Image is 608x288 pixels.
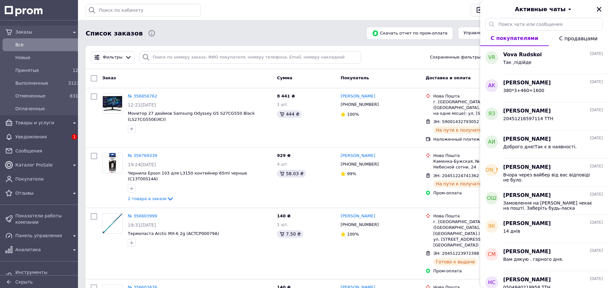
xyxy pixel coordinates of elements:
[277,75,292,80] span: Сумма
[15,67,65,74] span: Принятые
[503,136,551,143] span: [PERSON_NAME]
[503,257,563,262] span: Вам дякую . гарного дня.
[277,222,289,227] span: 1 шт.
[341,213,375,219] a: [PERSON_NAME]
[498,5,590,13] button: Активные чаты
[102,213,123,234] a: Фото товару
[128,214,157,218] a: № 356603999
[433,153,522,159] div: Нова Пошта
[15,80,65,86] span: Выполненные
[15,54,78,61] span: Новые
[433,99,522,117] div: г. [GEOGRAPHIC_DATA] ([GEOGRAPHIC_DATA].), №387 (до 30 кг на одне місце): ул. [STREET_ADDRESS]
[515,5,566,13] span: Активные чаты
[15,269,68,282] span: Инструменты вебмастера и SEO
[471,167,513,174] span: [PERSON_NAME]
[339,100,380,109] div: [PHONE_NUMBER]
[15,105,78,112] span: Оплаченные
[15,148,78,154] span: Сообщения
[277,230,303,238] div: 7.50 ₴
[128,162,156,167] span: 19:24[DATE]
[86,29,143,38] span: Список заказов
[503,172,594,183] span: Вчора через вайбер від вас відповіді не було.
[480,74,608,102] button: АК[PERSON_NAME][DATE]380*3+460=1600
[426,75,471,80] span: Доставка и оплата
[15,29,68,35] span: Заказы
[503,107,551,115] span: [PERSON_NAME]
[488,82,495,90] span: АК
[347,171,356,176] span: 99%
[480,102,608,130] button: ЯЗ[PERSON_NAME][DATE]20451216597114 ТТН
[503,60,532,65] span: Так ,підійде
[433,136,522,142] div: Наложенный платеж
[503,276,551,284] span: [PERSON_NAME]
[590,107,603,113] span: [DATE]
[485,18,603,31] input: Поиск чата или сообщения
[128,171,247,182] a: Чернила Epson 103 для L3150 контейнер 65ml черные (C13T00S14A)
[480,159,608,187] button: [PERSON_NAME][PERSON_NAME][DATE]Вчора через вайбер від вас відповіді не було.
[433,126,491,134] div: На пути к получателю
[503,144,577,149] span: Доброго дня!Так є в наявності.
[128,196,166,201] span: 2 товара в заказе
[458,27,519,39] button: Управление статусами
[341,153,375,159] a: [PERSON_NAME]
[366,27,453,40] button: Скачать отчет по пром-оплате
[480,46,608,74] button: VRVova Rudskoi[DATE]Так ,підійде
[480,187,608,215] button: ОШ[PERSON_NAME][DATE]Замовлення на [PERSON_NAME] чекає на пошті. Заберіть будь-ласка посилку доки...
[433,119,479,124] span: ЭН: 59001432793052
[339,221,380,229] div: [PHONE_NUMBER]
[590,164,603,169] span: [DATE]
[433,159,522,170] div: Каменка-Бужская, №1 (до 30 кг): ул. Небесной сотни, 24
[487,195,496,202] span: ОШ
[503,229,520,234] span: 14 днів
[503,200,594,211] span: Замовлення на [PERSON_NAME] чекає на пошті. Заберіть будь-ласка посилку доки не вийшов термін збе...
[339,160,380,168] div: [PHONE_NUMBER]
[491,35,538,41] span: С покупателями
[480,31,549,46] button: С покупателями
[590,79,603,85] span: [DATE]
[433,180,491,188] div: На пути к получателю
[15,42,78,48] span: Все
[128,94,157,98] a: № 356856762
[15,134,68,140] span: Уведомления
[73,68,78,73] span: 12
[103,54,123,60] span: Фильтры
[480,130,608,159] button: АИ[PERSON_NAME][DATE]Доброго дня!Так є в наявності.
[86,4,201,17] input: Поиск по кабинету
[277,94,295,98] span: 8 441 ₴
[347,232,359,237] span: 100%
[15,246,68,253] span: Аналитика
[488,223,495,230] span: ЯК
[590,248,603,253] span: [DATE]
[15,176,78,182] span: Покупатели
[347,112,359,117] span: 100%
[488,110,495,118] span: ЯЗ
[503,220,551,227] span: [PERSON_NAME]
[488,138,496,146] span: АИ
[128,231,219,236] a: Термопаста Arctic MX-6 2g (ACTCP00079A)
[341,75,369,80] span: Покупатель
[341,93,375,99] a: [PERSON_NAME]
[70,93,78,98] span: 831
[590,136,603,141] span: [DATE]
[433,251,479,256] span: ЭН: 20451223972398
[15,279,33,284] span: Скрыть
[549,31,608,46] button: С продавцами
[102,75,116,80] span: Заказ
[15,120,68,126] span: Товары и услуги
[503,79,551,87] span: [PERSON_NAME]
[559,35,597,42] span: С продавцами
[128,111,255,122] a: Монитор 27 дюймов Samsung Odyssey G5 S27CG550 Black (LS27CG550EIXCI)
[277,214,291,218] span: 140 ₴
[15,213,78,225] span: Показатели работы компании
[503,248,551,255] span: [PERSON_NAME]
[590,276,603,282] span: [DATE]
[433,219,522,248] div: г. [GEOGRAPHIC_DATA] ([GEOGRAPHIC_DATA], [GEOGRAPHIC_DATA].), Почтомат №5288: ул. [STREET_ADDRESS...
[103,96,122,111] img: Фото товару
[433,173,479,178] span: ЭН: 20451224741362
[480,243,608,271] button: СМ[PERSON_NAME][DATE]Вам дякую . гарного дня.
[430,54,482,60] span: Сохраненные фильтры:
[277,162,289,167] span: 4 шт.
[595,5,603,13] button: Закрыть
[480,215,608,243] button: ЯК[PERSON_NAME][DATE]14 днів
